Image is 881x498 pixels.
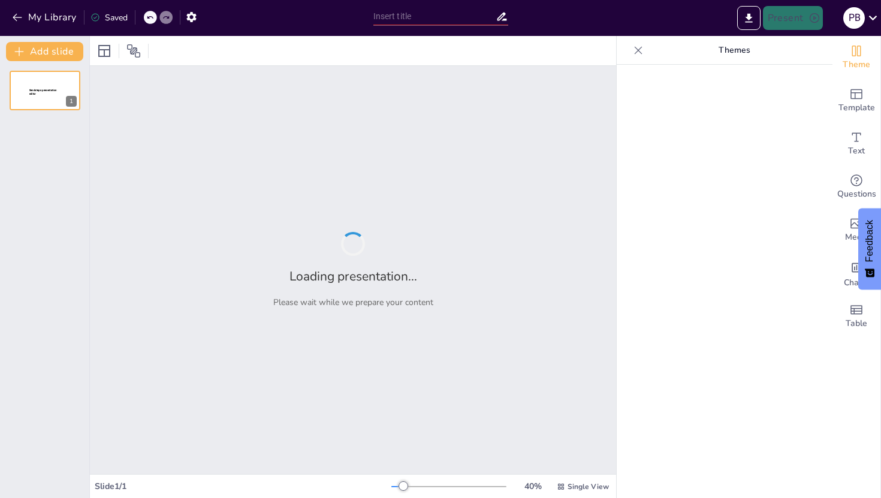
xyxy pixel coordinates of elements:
button: Present [763,6,823,30]
button: Add slide [6,42,83,61]
span: Table [846,317,867,330]
div: P B [843,7,865,29]
h2: Loading presentation... [289,268,417,285]
span: Charts [844,276,869,289]
span: Template [838,101,875,114]
div: 1 [66,96,77,107]
div: Saved [90,12,128,23]
span: Single View [568,482,609,491]
div: Add images, graphics, shapes or video [832,209,880,252]
div: Layout [95,41,114,61]
button: Cannot delete last slide [62,74,77,89]
div: Slide 1 / 1 [95,481,391,492]
span: Position [126,44,141,58]
p: Please wait while we prepare your content [273,297,433,308]
button: P B [843,6,865,30]
span: Theme [843,58,870,71]
span: Feedback [864,220,875,262]
span: Sendsteps presentation editor [29,89,57,95]
div: Add a table [832,295,880,338]
span: Questions [837,188,876,201]
div: 40 % [518,481,547,492]
span: Text [848,144,865,158]
div: Add charts and graphs [832,252,880,295]
button: Feedback - Show survey [858,208,881,289]
div: Add ready made slides [832,79,880,122]
input: Insert title [373,8,496,25]
div: 1 [10,71,80,110]
div: Add text boxes [832,122,880,165]
div: Get real-time input from your audience [832,165,880,209]
button: Duplicate Slide [46,74,60,89]
span: Media [845,231,868,244]
div: Change the overall theme [832,36,880,79]
button: My Library [9,8,82,27]
p: Themes [648,36,820,65]
button: Export to PowerPoint [737,6,761,30]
